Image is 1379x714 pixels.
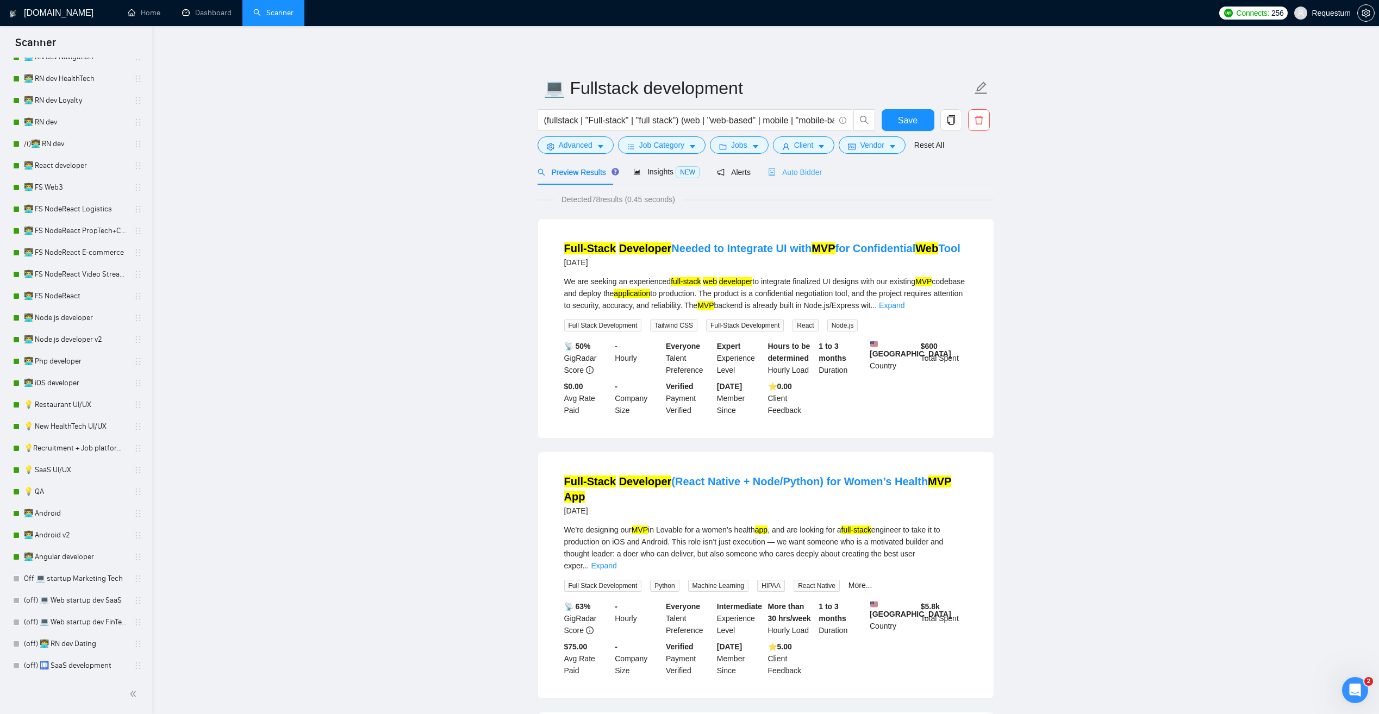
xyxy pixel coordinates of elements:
[24,481,127,503] a: 💡 QA
[564,491,585,503] mark: App
[664,340,715,376] div: Talent Preference
[134,314,142,322] span: holder
[134,248,142,257] span: holder
[816,600,868,636] div: Duration
[562,380,613,416] div: Avg Rate Paid
[717,382,742,391] b: [DATE]
[731,139,747,151] span: Jobs
[586,366,594,374] span: info-circle
[24,155,127,177] a: 👨‍💻 React developer
[632,525,648,534] mark: MVP
[134,661,142,670] span: holder
[868,340,919,376] div: Country
[627,142,635,151] span: bars
[841,525,871,534] mark: full-stack
[564,256,960,269] div: [DATE]
[921,342,938,350] b: $ 600
[766,600,817,636] div: Hourly Load
[134,509,142,518] span: holder
[1237,7,1269,19] span: Connects:
[650,580,679,592] span: Python
[538,136,614,154] button: settingAdvancedcaret-down
[24,568,127,590] a: Off 💻 startup Marketing Tech
[134,140,142,148] span: holder
[134,640,142,648] span: holder
[134,466,142,474] span: holder
[24,177,127,198] a: 👨‍💻 FS Web3
[818,142,825,151] span: caret-down
[562,600,613,636] div: GigRadar Score
[24,459,127,481] a: 💡 SaaS UI/UX
[666,602,700,611] b: Everyone
[9,5,17,22] img: logo
[633,167,700,176] span: Insights
[974,81,988,95] span: edit
[619,242,672,254] mark: Developer
[889,142,896,151] span: caret-down
[940,109,962,131] button: copy
[717,642,742,651] b: [DATE]
[715,380,766,416] div: Member Since
[706,320,784,331] span: Full-Stack Development
[134,487,142,496] span: holder
[564,342,591,350] b: 📡 50%
[794,139,814,151] span: Client
[586,627,594,634] span: info-circle
[554,193,683,205] span: Detected 78 results (0.45 seconds)
[129,688,140,699] span: double-left
[128,8,160,17] a: homeHome
[538,168,616,177] span: Preview Results
[768,168,776,176] span: robot
[941,115,962,125] span: copy
[812,242,835,254] mark: MVP
[134,96,142,105] span: holder
[1357,9,1375,17] a: setting
[24,90,127,111] a: 👨‍💻 RN dev Loyalty
[870,340,878,348] img: 🇺🇸
[882,109,934,131] button: Save
[613,380,664,416] div: Company Size
[24,633,127,655] a: (off) 👨‍💻 RN dev Dating
[134,379,142,387] span: holder
[615,342,617,350] b: -
[564,242,616,254] mark: Full-Stack
[24,242,127,264] a: 👨‍💻 FS NodeReact E-commerce
[134,422,142,431] span: holder
[547,142,554,151] span: setting
[134,553,142,561] span: holder
[24,329,127,350] a: 👨‍💻 Node.js developer v2
[639,139,684,151] span: Job Category
[793,320,818,331] span: React
[870,600,951,618] b: [GEOGRAPHIC_DATA]
[768,168,822,177] span: Auto Bidder
[827,320,858,331] span: Node.js
[564,642,588,651] b: $75.00
[24,198,127,220] a: 👨‍💻 FS NodeReact Logistics
[615,642,617,651] b: -
[676,166,700,178] span: NEW
[766,380,817,416] div: Client Feedback
[253,8,294,17] a: searchScanner
[968,109,990,131] button: delete
[24,133,127,155] a: /()👨‍💻 RN dev
[134,444,142,453] span: holder
[134,574,142,583] span: holder
[819,602,846,623] b: 1 to 3 months
[1358,9,1374,17] span: setting
[1357,4,1375,22] button: setting
[839,136,905,154] button: idcardVendorcaret-down
[870,301,877,310] span: ...
[853,109,875,131] button: search
[703,277,717,286] mark: web
[24,546,127,568] a: 👨‍💻 Angular developer
[715,340,766,376] div: Experience Level
[688,580,748,592] span: Machine Learning
[715,600,766,636] div: Experience Level
[564,475,952,503] a: Full-Stack Developer(React Native + Node/Python) for Women’s HealthMVP App
[717,168,751,177] span: Alerts
[919,600,970,636] div: Total Spent
[614,289,650,298] mark: application
[24,437,127,459] a: 💡Recruitment + Job platform UI/UX
[757,580,785,592] span: HIPAA
[1224,9,1233,17] img: upwork-logo.png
